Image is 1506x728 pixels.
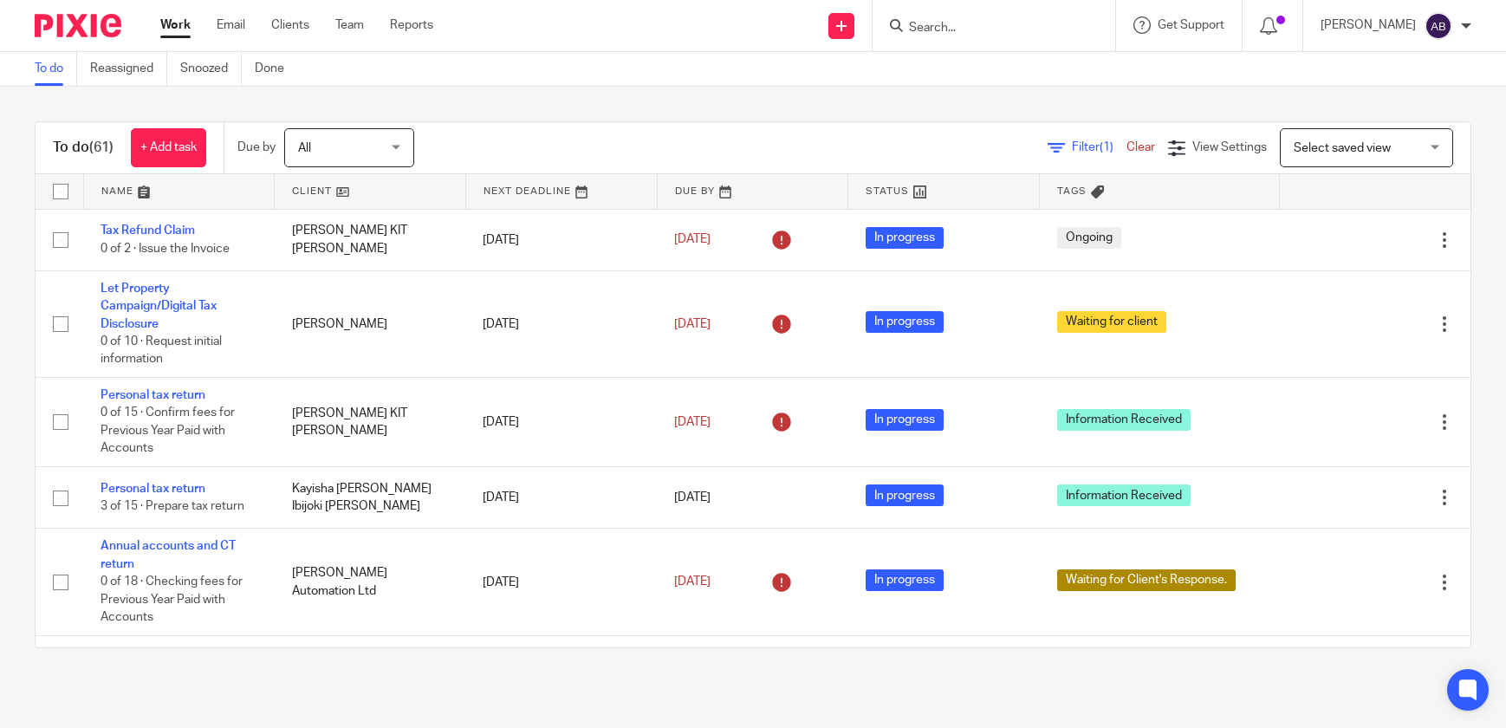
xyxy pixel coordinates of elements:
td: [PERSON_NAME] Automation Ltd [275,529,466,635]
p: [PERSON_NAME] [1321,16,1416,34]
td: Kayisha [PERSON_NAME] Ibijoki [PERSON_NAME] [275,467,466,529]
img: svg%3E [1425,12,1452,40]
a: Reassigned [90,52,167,86]
span: Filter [1072,141,1126,153]
a: Snoozed [180,52,242,86]
span: Information Received [1057,409,1191,431]
td: [PERSON_NAME] [275,270,466,377]
a: + Add task [131,128,206,167]
span: 0 of 15 · Confirm fees for Previous Year Paid with Accounts [101,407,235,455]
span: [DATE] [674,318,711,330]
h1: To do [53,139,114,157]
span: Information Received [1057,484,1191,506]
a: Team [335,16,364,34]
a: Personal tax return [101,389,205,401]
span: 3 of 15 · Prepare tax return [101,500,244,512]
span: Select saved view [1294,142,1391,154]
a: Let Property Campaign/Digital Tax Disclosure [101,283,217,330]
td: [DATE] [465,529,657,635]
a: Done [255,52,297,86]
a: Tax Refund Claim [101,224,195,237]
span: [DATE] [674,575,711,588]
span: All [298,142,311,154]
span: [DATE] [674,234,711,246]
td: [DATE] [465,209,657,270]
span: In progress [866,227,944,249]
a: Personal tax return [101,483,205,495]
span: In progress [866,311,944,333]
td: [DATE] [465,270,657,377]
a: Personal tax return(Amendment 2023-24) [101,647,241,695]
span: (61) [89,140,114,154]
span: 0 of 18 · Checking fees for Previous Year Paid with Accounts [101,575,243,623]
input: Search [907,21,1063,36]
a: Work [160,16,191,34]
td: [DATE] [465,378,657,467]
td: [DATE] [465,467,657,529]
a: Clients [271,16,309,34]
span: Tags [1057,186,1087,196]
span: Ongoing [1057,227,1121,249]
a: To do [35,52,77,86]
a: Clear [1126,141,1155,153]
span: In progress [866,484,944,506]
span: In progress [866,569,944,591]
span: [DATE] [674,491,711,504]
span: In progress [866,409,944,431]
span: 0 of 10 · Request initial information [101,335,222,366]
span: Waiting for client [1057,311,1166,333]
td: [PERSON_NAME] KIT [PERSON_NAME] [275,209,466,270]
td: [PERSON_NAME] KIT [PERSON_NAME] [275,378,466,467]
a: Annual accounts and CT return [101,540,236,569]
span: (1) [1100,141,1113,153]
p: Due by [237,139,276,156]
a: Email [217,16,245,34]
span: Waiting for Client's Response. [1057,569,1236,591]
span: View Settings [1192,141,1267,153]
span: [DATE] [674,416,711,428]
img: Pixie [35,14,121,37]
span: Get Support [1158,19,1224,31]
span: 0 of 2 · Issue the Invoice [101,243,230,255]
a: Reports [390,16,433,34]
